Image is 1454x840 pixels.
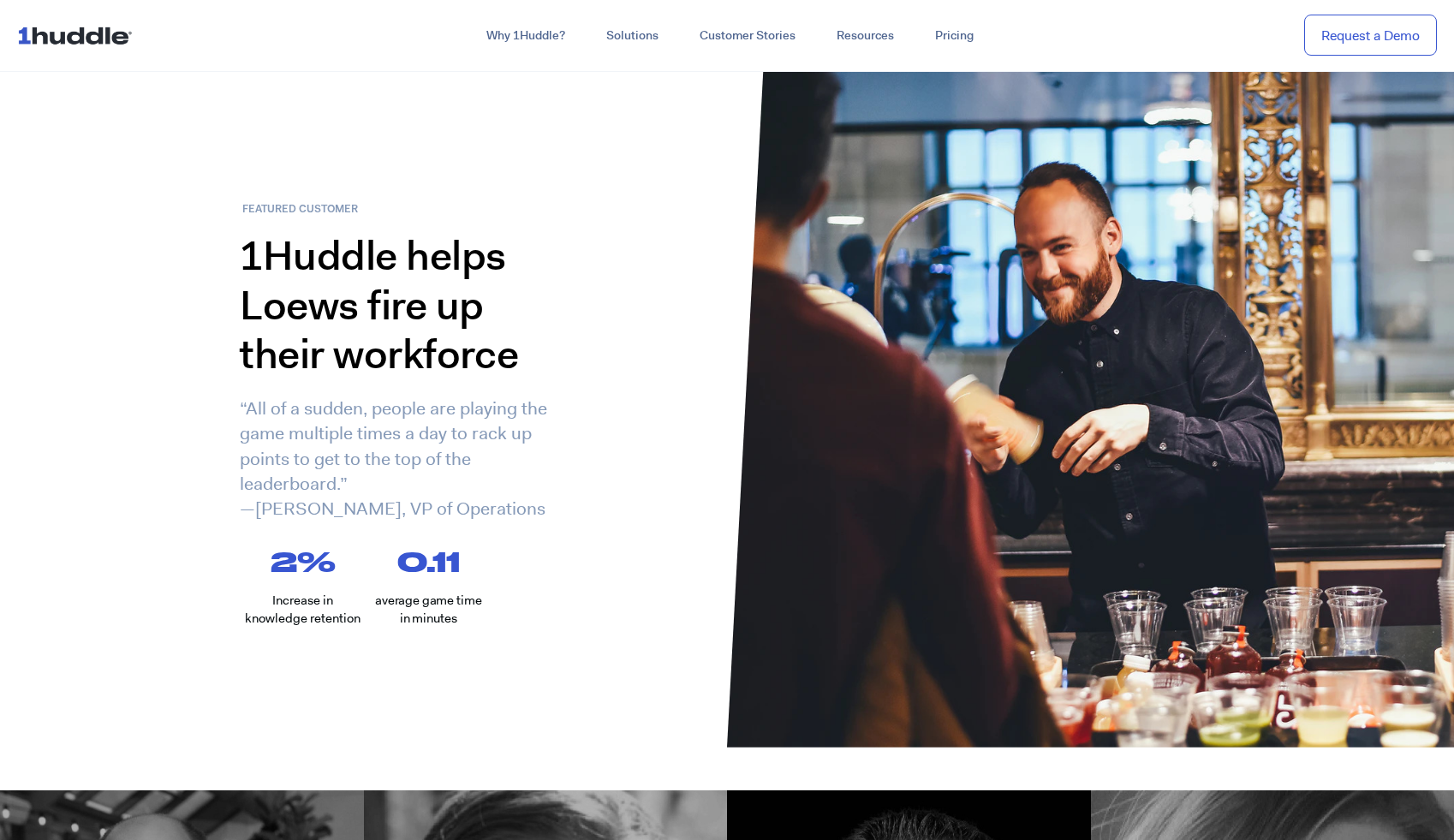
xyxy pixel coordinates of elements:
p: Increase in knowledge retention [242,592,363,628]
a: Why 1Huddle? [466,21,586,51]
a: Solutions [586,21,679,51]
h6: Featured customer [242,205,388,215]
span: 0.11 [397,548,460,575]
p: “All of a sudden, people are playing the game multiple times a day to rack up points to get to th... [240,396,575,522]
a: Pricing [915,21,994,51]
span: % [297,548,364,575]
span: 2 [271,548,297,575]
a: Customer Stories [679,21,816,51]
img: ... [17,19,140,51]
a: Resources [816,21,915,51]
h1: 1Huddle helps Loews fire up their workforce [240,231,575,379]
h2: average game time in minutes [372,592,484,628]
a: Request a Demo [1304,15,1437,57]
